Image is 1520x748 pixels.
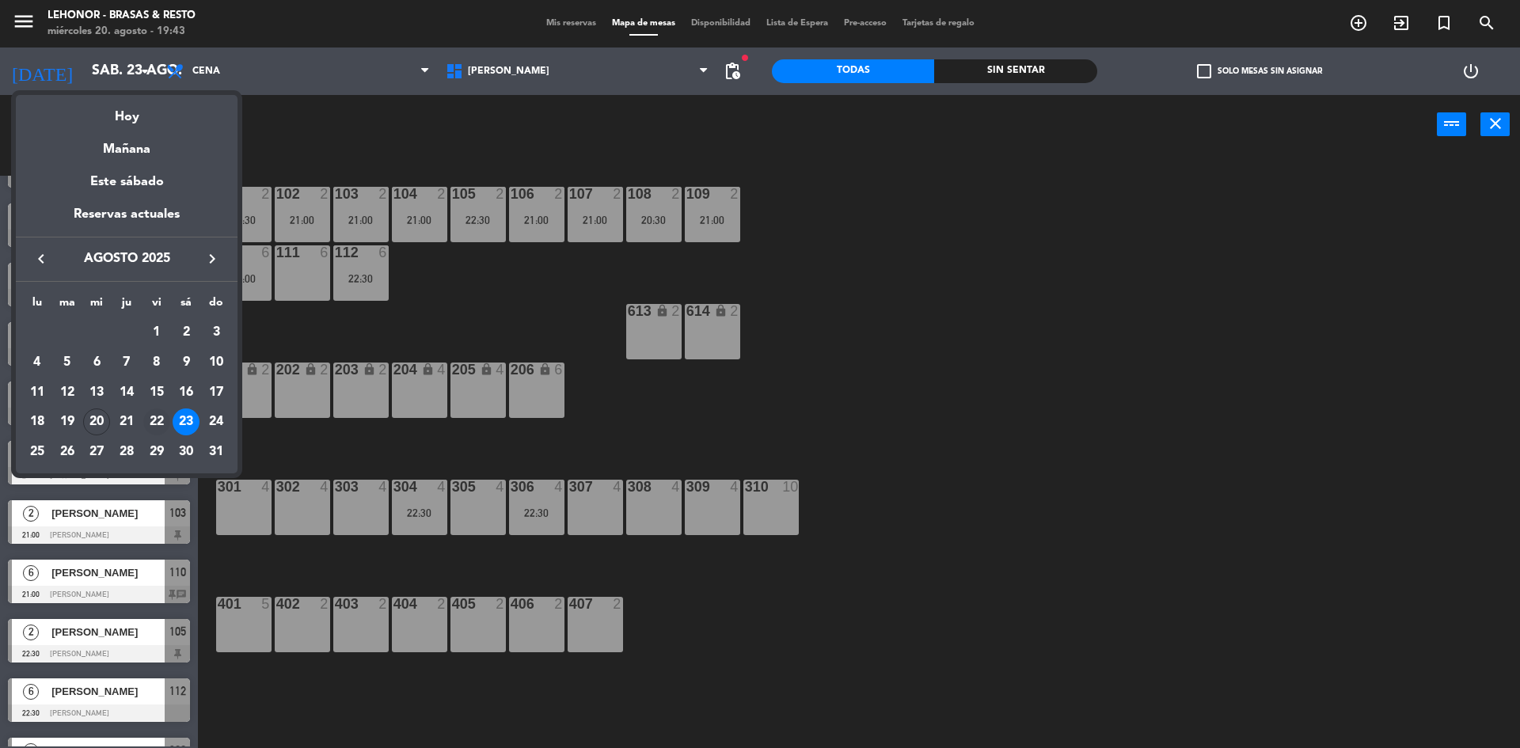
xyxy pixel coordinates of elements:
[203,379,230,406] div: 17
[16,204,237,237] div: Reservas actuales
[22,437,52,467] td: 25 de agosto de 2025
[112,347,142,378] td: 7 de agosto de 2025
[54,408,81,435] div: 19
[172,347,202,378] td: 9 de agosto de 2025
[172,378,202,408] td: 16 de agosto de 2025
[22,294,52,318] th: lunes
[22,347,52,378] td: 4 de agosto de 2025
[24,349,51,376] div: 4
[201,294,231,318] th: domingo
[142,407,172,437] td: 22 de agosto de 2025
[54,349,81,376] div: 5
[113,379,140,406] div: 14
[83,349,110,376] div: 6
[172,317,202,347] td: 2 de agosto de 2025
[173,349,199,376] div: 9
[52,407,82,437] td: 19 de agosto de 2025
[203,319,230,346] div: 3
[32,249,51,268] i: keyboard_arrow_left
[201,317,231,347] td: 3 de agosto de 2025
[54,439,81,465] div: 26
[16,160,237,204] div: Este sábado
[201,347,231,378] td: 10 de agosto de 2025
[142,437,172,467] td: 29 de agosto de 2025
[83,439,110,465] div: 27
[55,249,198,269] span: agosto 2025
[112,294,142,318] th: jueves
[82,294,112,318] th: miércoles
[83,379,110,406] div: 13
[52,437,82,467] td: 26 de agosto de 2025
[143,439,170,465] div: 29
[142,317,172,347] td: 1 de agosto de 2025
[203,439,230,465] div: 31
[16,95,237,127] div: Hoy
[82,347,112,378] td: 6 de agosto de 2025
[113,439,140,465] div: 28
[203,408,230,435] div: 24
[143,408,170,435] div: 22
[143,379,170,406] div: 15
[52,294,82,318] th: martes
[173,408,199,435] div: 23
[54,379,81,406] div: 12
[113,408,140,435] div: 21
[142,378,172,408] td: 15 de agosto de 2025
[203,349,230,376] div: 10
[22,317,142,347] td: AGO.
[172,294,202,318] th: sábado
[16,127,237,160] div: Mañana
[112,407,142,437] td: 21 de agosto de 2025
[201,378,231,408] td: 17 de agosto de 2025
[112,378,142,408] td: 14 de agosto de 2025
[113,349,140,376] div: 7
[172,407,202,437] td: 23 de agosto de 2025
[52,347,82,378] td: 5 de agosto de 2025
[173,379,199,406] div: 16
[24,439,51,465] div: 25
[201,437,231,467] td: 31 de agosto de 2025
[82,437,112,467] td: 27 de agosto de 2025
[201,407,231,437] td: 24 de agosto de 2025
[173,319,199,346] div: 2
[82,378,112,408] td: 13 de agosto de 2025
[203,249,222,268] i: keyboard_arrow_right
[142,347,172,378] td: 8 de agosto de 2025
[142,294,172,318] th: viernes
[24,379,51,406] div: 11
[82,407,112,437] td: 20 de agosto de 2025
[22,378,52,408] td: 11 de agosto de 2025
[27,249,55,269] button: keyboard_arrow_left
[143,319,170,346] div: 1
[198,249,226,269] button: keyboard_arrow_right
[143,349,170,376] div: 8
[52,378,82,408] td: 12 de agosto de 2025
[24,408,51,435] div: 18
[112,437,142,467] td: 28 de agosto de 2025
[83,408,110,435] div: 20
[173,439,199,465] div: 30
[22,407,52,437] td: 18 de agosto de 2025
[172,437,202,467] td: 30 de agosto de 2025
